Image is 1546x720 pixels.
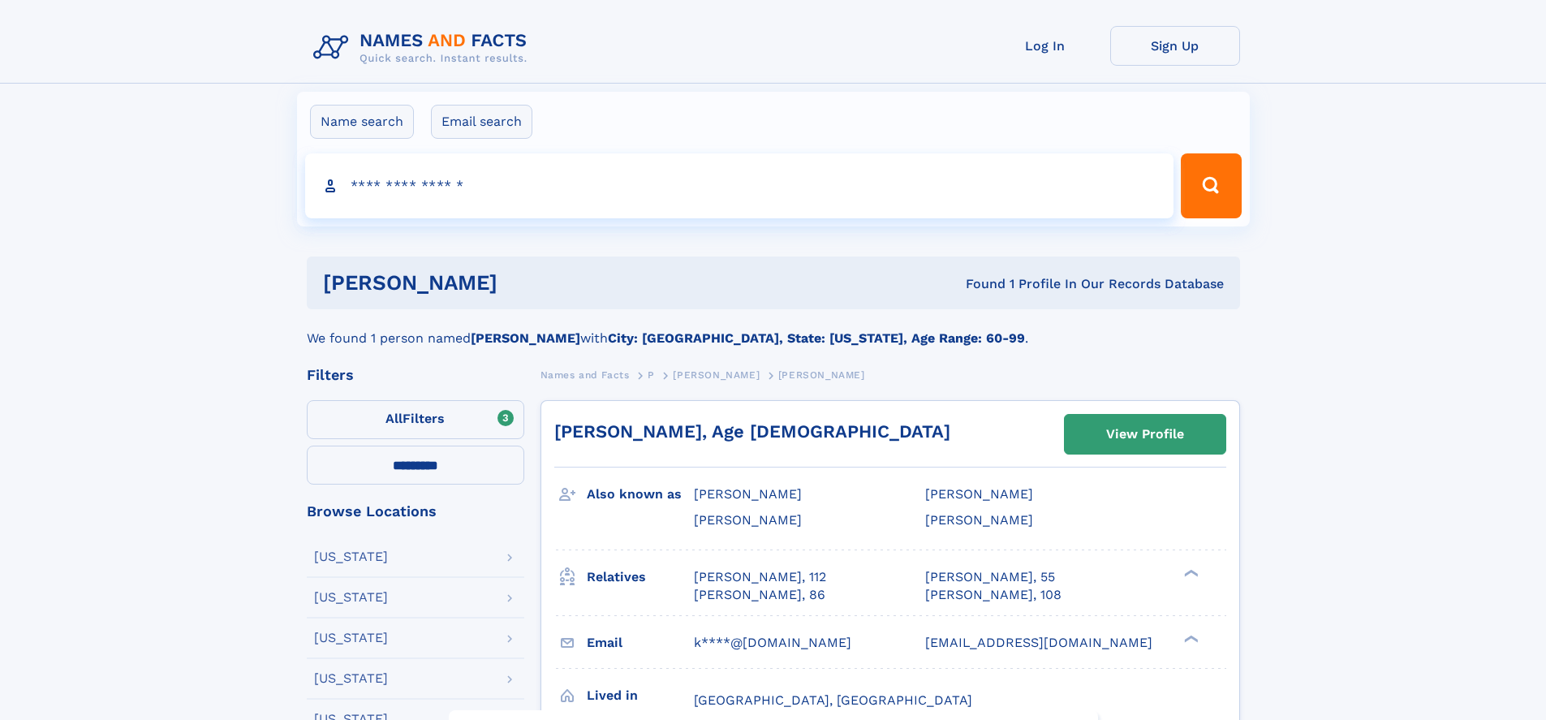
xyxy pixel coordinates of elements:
div: [US_STATE] [314,550,388,563]
span: [EMAIL_ADDRESS][DOMAIN_NAME] [925,635,1152,650]
h1: [PERSON_NAME] [323,273,732,293]
label: Name search [310,105,414,139]
div: [US_STATE] [314,672,388,685]
a: Names and Facts [540,364,630,385]
a: [PERSON_NAME] [673,364,760,385]
div: ❯ [1180,567,1199,578]
a: View Profile [1065,415,1225,454]
div: ❯ [1180,633,1199,644]
span: [GEOGRAPHIC_DATA], [GEOGRAPHIC_DATA] [694,692,972,708]
a: [PERSON_NAME], 86 [694,586,825,604]
span: [PERSON_NAME] [673,369,760,381]
h3: Also known as [587,481,694,508]
span: [PERSON_NAME] [925,486,1033,502]
div: [US_STATE] [314,632,388,645]
a: [PERSON_NAME], Age [DEMOGRAPHIC_DATA] [554,421,950,442]
b: [PERSON_NAME] [471,330,580,346]
span: [PERSON_NAME] [925,512,1033,528]
div: We found 1 person named with . [307,309,1240,348]
span: P [648,369,655,381]
a: Log In [980,26,1110,66]
div: Filters [307,368,524,382]
span: [PERSON_NAME] [694,512,802,528]
a: [PERSON_NAME], 112 [694,568,826,586]
div: Browse Locations [307,504,524,519]
a: Sign Up [1110,26,1240,66]
span: [PERSON_NAME] [694,486,802,502]
h3: Lived in [587,682,694,709]
label: Email search [431,105,532,139]
b: City: [GEOGRAPHIC_DATA], State: [US_STATE], Age Range: 60-99 [608,330,1025,346]
button: Search Button [1181,153,1241,218]
span: All [385,411,403,426]
a: P [648,364,655,385]
label: Filters [307,400,524,439]
h3: Relatives [587,563,694,591]
a: [PERSON_NAME], 108 [925,586,1062,604]
div: [US_STATE] [314,591,388,604]
img: Logo Names and Facts [307,26,540,70]
div: Found 1 Profile In Our Records Database [731,275,1224,293]
input: search input [305,153,1174,218]
span: [PERSON_NAME] [778,369,865,381]
div: View Profile [1106,416,1184,453]
h3: Email [587,629,694,657]
a: [PERSON_NAME], 55 [925,568,1055,586]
